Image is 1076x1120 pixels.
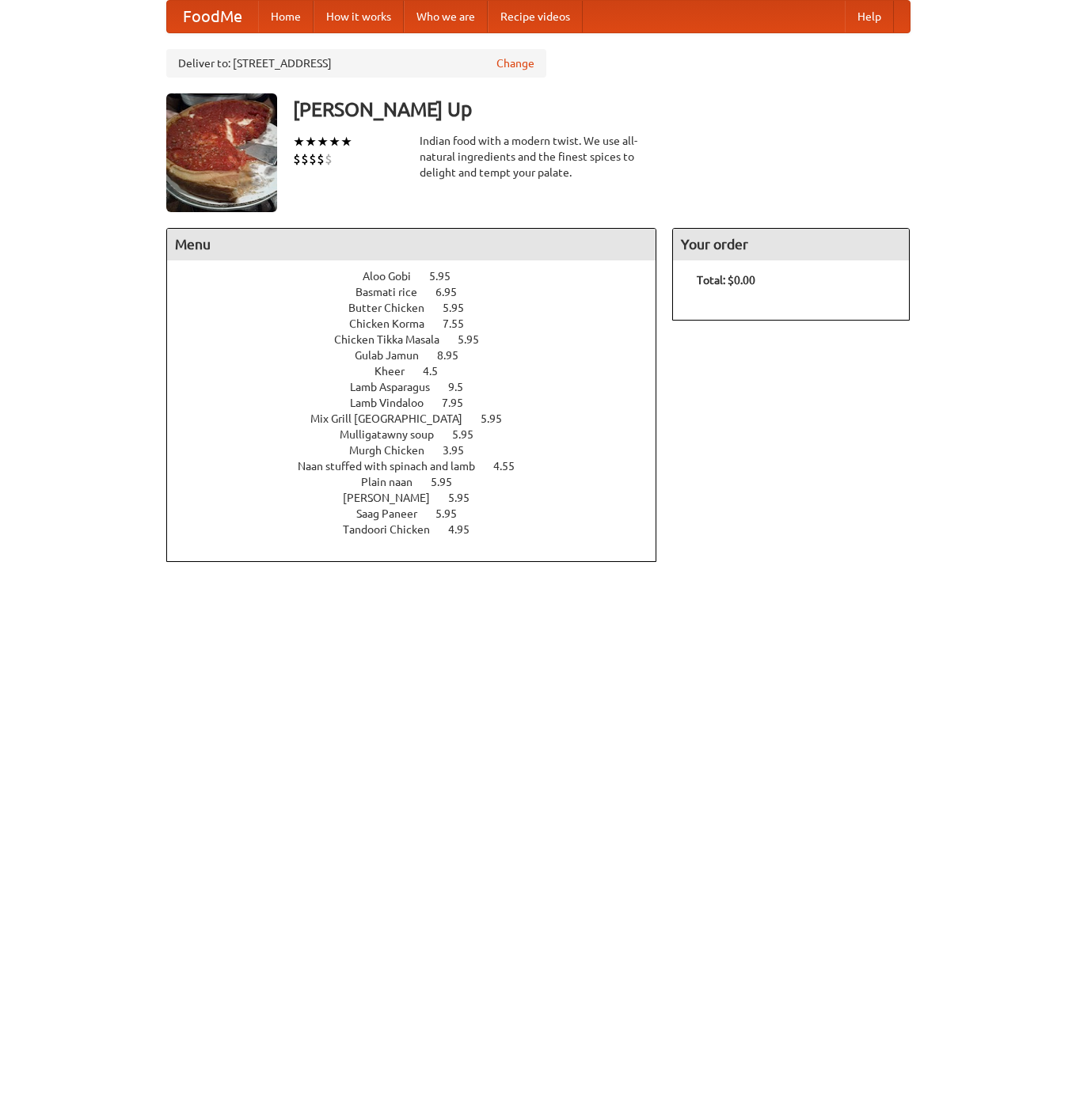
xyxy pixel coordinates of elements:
[166,93,277,212] img: angular.jpg
[355,349,488,362] a: Gulab Jamun 8.95
[343,492,446,504] span: [PERSON_NAME]
[458,333,495,346] span: 5.95
[349,444,440,457] span: Murgh Chicken
[404,1,488,32] a: Who we are
[325,150,333,168] li: $
[343,492,499,504] a: [PERSON_NAME] 5.95
[349,317,440,330] span: Chicken Korma
[431,476,468,488] span: 5.95
[448,523,485,536] span: 4.95
[348,302,440,314] span: Butter Chicken
[423,365,454,378] span: 4.5
[356,507,486,520] a: Saag Paneer 5.95
[301,150,309,168] li: $
[355,286,433,298] span: Basmati rice
[361,476,481,488] a: Plain naan 5.95
[329,133,340,150] li: ★
[293,133,305,150] li: ★
[340,428,450,441] span: Mulligatawny soup
[420,133,657,180] div: Indian food with a modern twist. We use all-natural ingredients and the finest spices to delight ...
[334,333,455,346] span: Chicken Tikka Masala
[435,286,473,298] span: 6.95
[493,460,530,473] span: 4.55
[317,133,329,150] li: ★
[845,1,894,32] a: Help
[452,428,489,441] span: 5.95
[317,150,325,168] li: $
[310,412,531,425] a: Mix Grill [GEOGRAPHIC_DATA] 5.95
[350,397,439,409] span: Lamb Vindaloo
[258,1,314,32] a: Home
[448,381,479,393] span: 9.5
[355,286,486,298] a: Basmati rice 6.95
[314,1,404,32] a: How it works
[443,444,480,457] span: 3.95
[166,49,546,78] div: Deliver to: [STREET_ADDRESS]
[349,444,493,457] a: Murgh Chicken 3.95
[298,460,544,473] a: Naan stuffed with spinach and lamb 4.55
[293,93,911,125] h3: [PERSON_NAME] Up
[355,349,435,362] span: Gulab Jamun
[343,523,499,536] a: Tandoori Chicken 4.95
[356,507,433,520] span: Saag Paneer
[349,317,493,330] a: Chicken Korma 7.55
[673,229,909,260] h4: Your order
[375,365,467,378] a: Kheer 4.5
[343,523,446,536] span: Tandoori Chicken
[697,274,755,287] b: Total: $0.00
[375,365,420,378] span: Kheer
[334,333,508,346] a: Chicken Tikka Masala 5.95
[443,302,480,314] span: 5.95
[310,412,478,425] span: Mix Grill [GEOGRAPHIC_DATA]
[437,349,474,362] span: 8.95
[340,428,503,441] a: Mulligatawny soup 5.95
[167,229,656,260] h4: Menu
[298,460,491,473] span: Naan stuffed with spinach and lamb
[496,55,534,71] a: Change
[363,270,480,283] a: Aloo Gobi 5.95
[350,381,446,393] span: Lamb Asparagus
[442,397,479,409] span: 7.95
[293,150,301,168] li: $
[363,270,427,283] span: Aloo Gobi
[448,492,485,504] span: 5.95
[435,507,473,520] span: 5.95
[309,150,317,168] li: $
[443,317,480,330] span: 7.55
[350,397,492,409] a: Lamb Vindaloo 7.95
[488,1,583,32] a: Recipe videos
[350,381,492,393] a: Lamb Asparagus 9.5
[340,133,352,150] li: ★
[481,412,518,425] span: 5.95
[429,270,466,283] span: 5.95
[348,302,493,314] a: Butter Chicken 5.95
[167,1,258,32] a: FoodMe
[361,476,428,488] span: Plain naan
[305,133,317,150] li: ★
